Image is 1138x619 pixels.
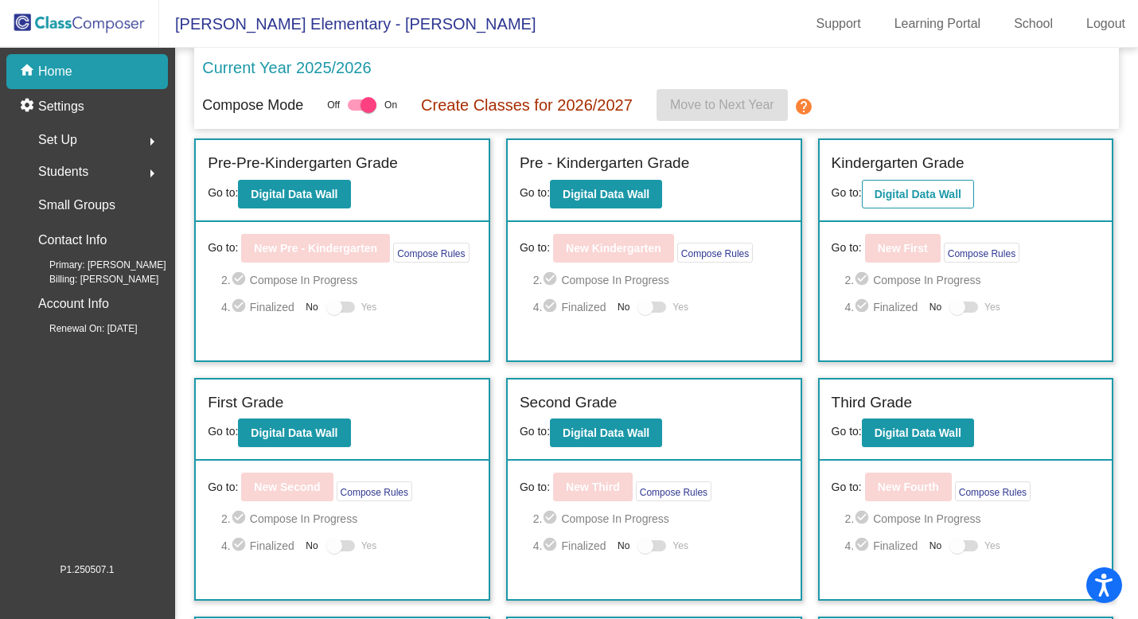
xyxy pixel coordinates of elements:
span: Go to: [520,239,550,256]
button: New Kindergarten [553,234,674,263]
label: Third Grade [832,391,912,415]
b: New Third [566,481,620,493]
b: New Pre - Kindergarten [254,242,377,255]
span: No [618,300,629,314]
button: Compose Rules [393,243,469,263]
label: Second Grade [520,391,618,415]
mat-icon: check_circle [542,271,561,290]
b: Digital Data Wall [875,188,961,200]
button: Compose Rules [636,481,711,501]
label: Pre-Pre-Kindergarten Grade [208,152,398,175]
b: Digital Data Wall [563,188,649,200]
span: Go to: [832,479,862,496]
span: No [929,300,941,314]
mat-icon: check_circle [542,536,561,555]
p: Current Year 2025/2026 [202,56,371,80]
span: 4. Finalized [221,298,298,317]
span: 4. Finalized [533,298,610,317]
mat-icon: arrow_right [142,164,162,183]
p: Compose Mode [202,95,303,116]
p: Create Classes for 2026/2027 [421,93,633,117]
mat-icon: check_circle [854,298,873,317]
span: Go to: [208,479,238,496]
span: Go to: [208,425,238,438]
button: Digital Data Wall [550,419,662,447]
b: New First [878,242,928,255]
mat-icon: arrow_right [142,132,162,151]
button: New Pre - Kindergarten [241,234,390,263]
span: Yes [361,298,377,317]
button: New Second [241,473,333,501]
b: New Kindergarten [566,242,661,255]
span: Primary: [PERSON_NAME] [24,258,166,272]
span: Go to: [208,186,238,199]
span: No [929,539,941,553]
button: Compose Rules [677,243,753,263]
span: No [306,300,318,314]
span: 4. Finalized [844,298,921,317]
span: Go to: [832,186,862,199]
span: 2. Compose In Progress [221,271,477,290]
span: Yes [984,298,1000,317]
span: No [618,539,629,553]
button: Digital Data Wall [862,419,974,447]
mat-icon: settings [19,97,38,116]
b: Digital Data Wall [875,426,961,439]
mat-icon: check_circle [231,536,250,555]
button: Digital Data Wall [550,180,662,208]
mat-icon: check_circle [231,298,250,317]
b: New Fourth [878,481,939,493]
p: Contact Info [38,229,107,251]
mat-icon: check_circle [542,509,561,528]
b: Digital Data Wall [563,426,649,439]
span: Yes [672,536,688,555]
span: Yes [672,298,688,317]
span: 2. Compose In Progress [221,509,477,528]
b: Digital Data Wall [251,188,337,200]
a: Learning Portal [882,11,994,37]
span: On [384,98,397,112]
span: No [306,539,318,553]
button: New Fourth [865,473,952,501]
span: Set Up [38,129,77,151]
span: 2. Compose In Progress [844,271,1100,290]
span: Go to: [208,239,238,256]
button: Compose Rules [337,481,412,501]
span: Yes [361,536,377,555]
span: Go to: [520,425,550,438]
p: Home [38,62,72,81]
span: Go to: [832,239,862,256]
span: 4. Finalized [533,536,610,555]
span: Go to: [832,425,862,438]
span: Go to: [520,186,550,199]
span: 2. Compose In Progress [844,509,1100,528]
a: Support [804,11,874,37]
span: Yes [984,536,1000,555]
p: Account Info [38,293,109,315]
button: New Third [553,473,633,501]
span: Billing: [PERSON_NAME] [24,272,158,286]
mat-icon: help [794,97,813,116]
span: 2. Compose In Progress [533,271,789,290]
button: Compose Rules [955,481,1031,501]
span: Move to Next Year [670,98,774,111]
span: Students [38,161,88,183]
span: Off [327,98,340,112]
p: Settings [38,97,84,116]
mat-icon: check_circle [854,509,873,528]
b: New Second [254,481,320,493]
span: Renewal On: [DATE] [24,321,137,336]
mat-icon: check_circle [231,509,250,528]
span: Go to: [520,479,550,496]
label: First Grade [208,391,283,415]
span: 4. Finalized [844,536,921,555]
mat-icon: check_circle [854,536,873,555]
label: Kindergarten Grade [832,152,965,175]
mat-icon: home [19,62,38,81]
label: Pre - Kindergarten Grade [520,152,689,175]
button: New First [865,234,941,263]
span: [PERSON_NAME] Elementary - [PERSON_NAME] [159,11,536,37]
a: School [1001,11,1066,37]
p: Small Groups [38,194,115,216]
button: Digital Data Wall [238,180,350,208]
